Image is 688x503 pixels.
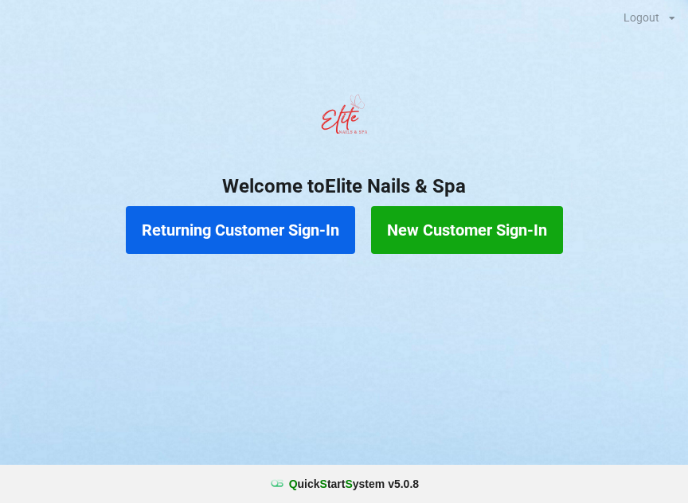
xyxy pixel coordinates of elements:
[320,478,327,490] span: S
[371,206,563,254] button: New Customer Sign-In
[289,476,419,492] b: uick tart ystem v 5.0.8
[269,476,285,492] img: favicon.ico
[312,87,376,150] img: EliteNailsSpa-Logo1.png
[345,478,352,490] span: S
[289,478,298,490] span: Q
[126,206,355,254] button: Returning Customer Sign-In
[623,12,659,23] div: Logout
